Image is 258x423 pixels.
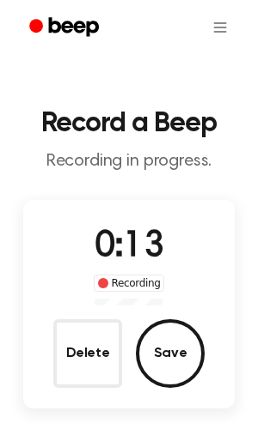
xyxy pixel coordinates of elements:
[136,319,205,388] button: Save Audio Record
[94,275,165,292] div: Recording
[17,11,114,45] a: Beep
[53,319,122,388] button: Delete Audio Record
[14,151,244,172] p: Recording in progress.
[200,7,241,48] button: Open menu
[14,110,244,137] h1: Record a Beep
[95,229,163,265] span: 0:13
